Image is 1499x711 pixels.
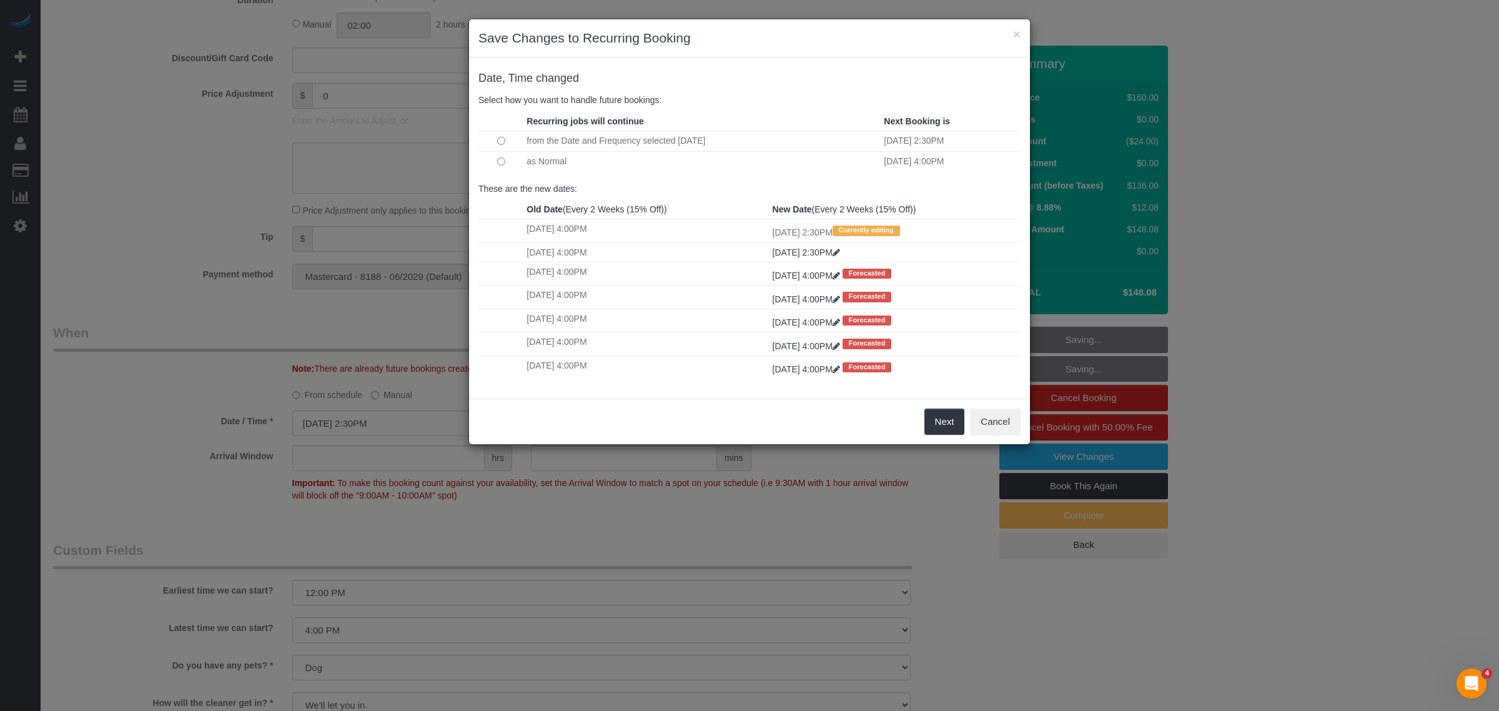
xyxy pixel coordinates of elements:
span: Currently editing [833,226,900,236]
span: Date, Time [478,72,533,84]
td: [DATE] 4:00PM [881,151,1021,171]
td: [DATE] 4:00PM [523,242,769,262]
td: [DATE] 4:00PM [523,262,769,285]
h4: changed [478,72,1021,85]
a: [DATE] 4:00PM [773,271,843,281]
td: as Normal [523,151,881,171]
button: Next [924,409,965,435]
th: (Every 2 Weeks (15% Off)) [769,200,1021,219]
span: Forecasted [843,339,892,349]
a: [DATE] 4:00PM [773,294,843,304]
span: Forecasted [843,316,892,326]
p: These are the new dates: [478,182,1021,195]
iframe: Intercom live chat [1457,669,1487,699]
td: [DATE] 4:00PM [523,332,769,355]
td: [DATE] 4:00PM [523,355,769,379]
a: [DATE] 4:00PM [773,341,843,351]
a: [DATE] 4:00PM [773,364,843,374]
strong: New Date [773,204,812,214]
td: [DATE] 2:30PM [881,131,1021,151]
td: [DATE] 2:30PM [769,219,1021,242]
a: [DATE] 2:30PM [773,247,840,257]
td: [DATE] 4:00PM [523,286,769,309]
p: Select how you want to handle future bookings: [478,94,1021,106]
span: 4 [1482,669,1492,679]
a: [DATE] 4:00PM [773,317,843,327]
span: Forecasted [843,292,892,302]
strong: Old Date [527,204,563,214]
button: × [1013,27,1021,41]
h3: Save Changes to Recurring Booking [478,29,1021,47]
td: [DATE] 4:00PM [523,309,769,332]
strong: Next Booking is [884,116,950,126]
td: from the Date and Frequency selected [DATE] [523,131,881,151]
span: Forecasted [843,269,892,279]
strong: Recurring jobs will continue [527,116,643,126]
button: Cancel [970,409,1021,435]
th: (Every 2 Weeks (15% Off)) [523,200,769,219]
span: Forecasted [843,362,892,372]
td: [DATE] 4:00PM [523,219,769,242]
